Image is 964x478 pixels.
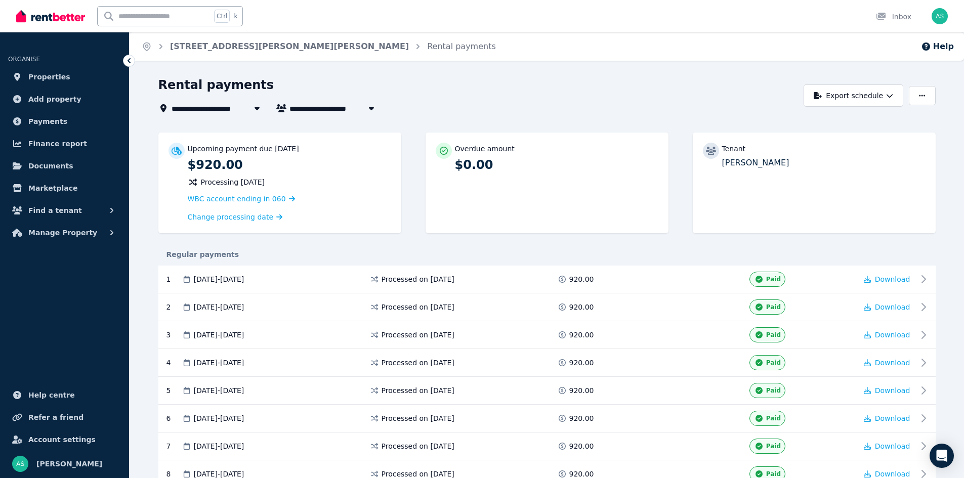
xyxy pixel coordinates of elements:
[166,383,182,398] div: 5
[166,272,182,287] div: 1
[8,385,121,405] a: Help centre
[8,89,121,109] a: Add property
[766,442,781,450] span: Paid
[188,144,299,154] p: Upcoming payment due [DATE]
[864,302,910,312] button: Download
[766,303,781,311] span: Paid
[188,195,286,203] span: WBC account ending in 060
[382,274,454,284] span: Processed on [DATE]
[28,138,87,150] span: Finance report
[875,303,910,311] span: Download
[864,413,910,423] button: Download
[876,12,911,22] div: Inbox
[875,386,910,395] span: Download
[722,144,746,154] p: Tenant
[766,470,781,478] span: Paid
[382,385,454,396] span: Processed on [DATE]
[8,407,121,427] a: Refer a friend
[766,275,781,283] span: Paid
[8,156,121,176] a: Documents
[28,93,81,105] span: Add property
[382,330,454,340] span: Processed on [DATE]
[166,327,182,342] div: 3
[766,414,781,422] span: Paid
[194,358,244,368] span: [DATE] - [DATE]
[569,330,594,340] span: 920.00
[930,444,954,468] div: Open Intercom Messenger
[382,358,454,368] span: Processed on [DATE]
[166,411,182,426] div: 6
[158,77,274,93] h1: Rental payments
[16,9,85,24] img: RentBetter
[8,223,121,243] button: Manage Property
[8,200,121,221] button: Find a tenant
[875,275,910,283] span: Download
[455,157,658,173] p: $0.00
[8,111,121,132] a: Payments
[766,359,781,367] span: Paid
[201,177,265,187] span: Processing [DATE]
[569,302,594,312] span: 920.00
[28,160,73,172] span: Documents
[864,330,910,340] button: Download
[875,442,910,450] span: Download
[234,12,237,20] span: k
[875,414,910,422] span: Download
[28,433,96,446] span: Account settings
[194,441,244,451] span: [DATE] - [DATE]
[8,429,121,450] a: Account settings
[921,40,954,53] button: Help
[170,41,409,51] a: [STREET_ADDRESS][PERSON_NAME][PERSON_NAME]
[28,182,77,194] span: Marketplace
[188,157,391,173] p: $920.00
[28,204,82,216] span: Find a tenant
[875,331,910,339] span: Download
[8,178,121,198] a: Marketplace
[194,302,244,312] span: [DATE] - [DATE]
[382,441,454,451] span: Processed on [DATE]
[166,355,182,370] div: 4
[932,8,948,24] img: Ayesha Stubing
[214,10,230,23] span: Ctrl
[569,358,594,368] span: 920.00
[722,157,926,169] p: [PERSON_NAME]
[427,41,496,51] a: Rental payments
[875,359,910,367] span: Download
[28,389,75,401] span: Help centre
[382,302,454,312] span: Processed on [DATE]
[188,212,274,222] span: Change processing date
[28,115,67,127] span: Payments
[569,413,594,423] span: 920.00
[569,441,594,451] span: 920.00
[8,56,40,63] span: ORGANISE
[864,441,910,451] button: Download
[194,330,244,340] span: [DATE] - [DATE]
[194,413,244,423] span: [DATE] - [DATE]
[28,71,70,83] span: Properties
[8,134,121,154] a: Finance report
[766,331,781,339] span: Paid
[130,32,508,61] nav: Breadcrumb
[864,385,910,396] button: Download
[569,385,594,396] span: 920.00
[569,274,594,284] span: 920.00
[158,249,936,259] div: Regular payments
[28,411,83,423] span: Refer a friend
[875,470,910,478] span: Download
[864,358,910,368] button: Download
[804,84,903,107] button: Export schedule
[28,227,97,239] span: Manage Property
[12,456,28,472] img: Ayesha Stubing
[194,385,244,396] span: [DATE] - [DATE]
[766,386,781,395] span: Paid
[8,67,121,87] a: Properties
[194,274,244,284] span: [DATE] - [DATE]
[188,212,283,222] a: Change processing date
[382,413,454,423] span: Processed on [DATE]
[864,274,910,284] button: Download
[455,144,515,154] p: Overdue amount
[36,458,102,470] span: [PERSON_NAME]
[166,439,182,454] div: 7
[166,299,182,315] div: 2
